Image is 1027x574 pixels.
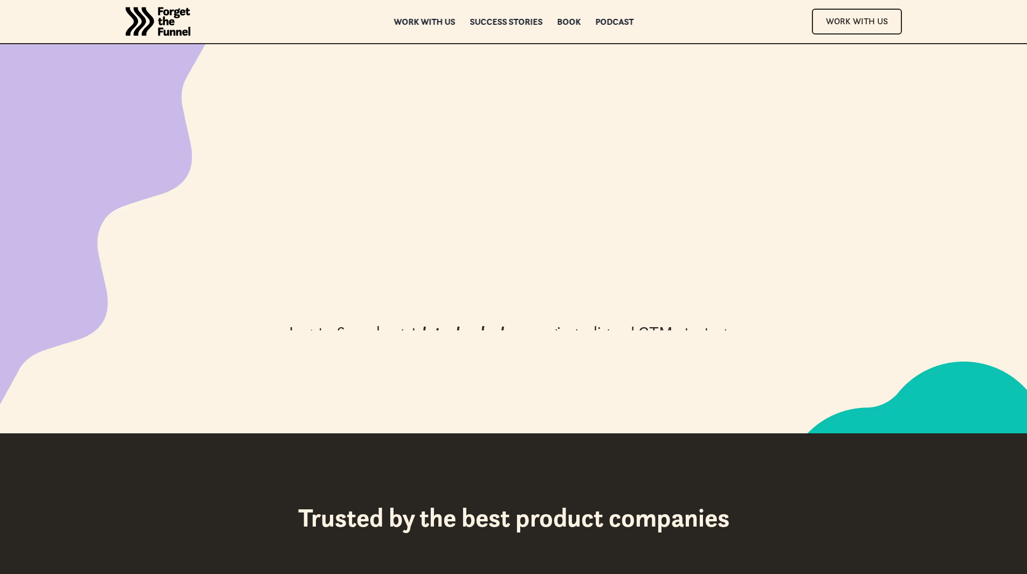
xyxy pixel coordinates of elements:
a: Success Stories [470,18,542,25]
div: In 4 to 6 weeks get messaging, aligned GTM strategy, and a to move forward with confidence. [285,322,743,365]
em: data-backed [417,322,504,342]
a: Work With Us [812,9,902,34]
a: Podcast [595,18,633,25]
a: Book [557,18,581,25]
h2: Trusted by the best product companies [298,502,729,534]
a: Work with us [394,18,455,25]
